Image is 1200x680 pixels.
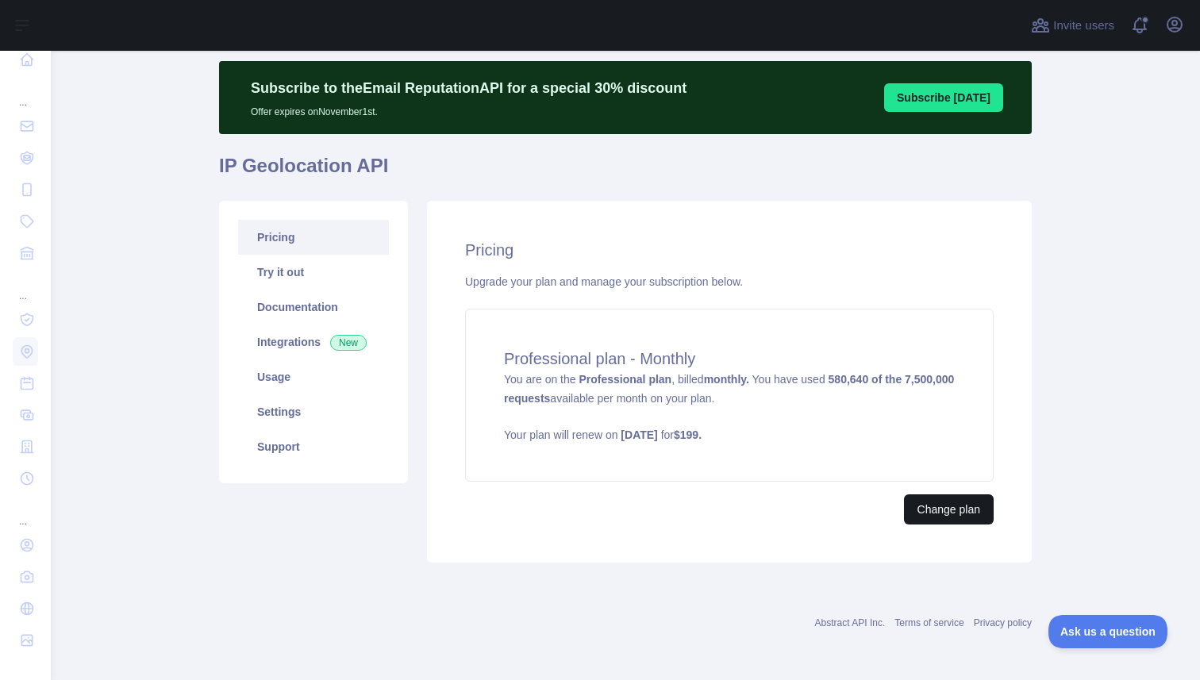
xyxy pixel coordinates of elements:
a: Try it out [238,255,389,290]
strong: [DATE] [621,428,657,441]
button: Invite users [1028,13,1117,38]
a: Pricing [238,220,389,255]
h1: IP Geolocation API [219,153,1032,191]
div: ... [13,271,38,302]
a: Privacy policy [974,617,1032,628]
div: ... [13,496,38,528]
span: You are on the , billed You have used available per month on your plan. [504,373,955,443]
span: New [330,335,367,351]
a: Usage [238,359,389,394]
a: Settings [238,394,389,429]
strong: $ 199 . [674,428,702,441]
a: Abstract API Inc. [815,617,886,628]
h2: Pricing [465,239,994,261]
iframe: Toggle Customer Support [1048,615,1168,648]
button: Change plan [904,494,994,524]
a: Terms of service [894,617,963,628]
button: Subscribe [DATE] [884,83,1003,112]
span: Invite users [1053,17,1114,35]
strong: Professional plan [579,373,671,386]
p: Subscribe to the Email Reputation API for a special 30 % discount [251,77,687,99]
div: Upgrade your plan and manage your subscription below. [465,274,994,290]
p: Your plan will renew on for [504,427,955,443]
a: Documentation [238,290,389,325]
h4: Professional plan - Monthly [504,348,955,370]
a: Support [238,429,389,464]
p: Offer expires on November 1st. [251,99,687,118]
strong: monthly. [704,373,749,386]
div: ... [13,77,38,109]
a: Integrations New [238,325,389,359]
